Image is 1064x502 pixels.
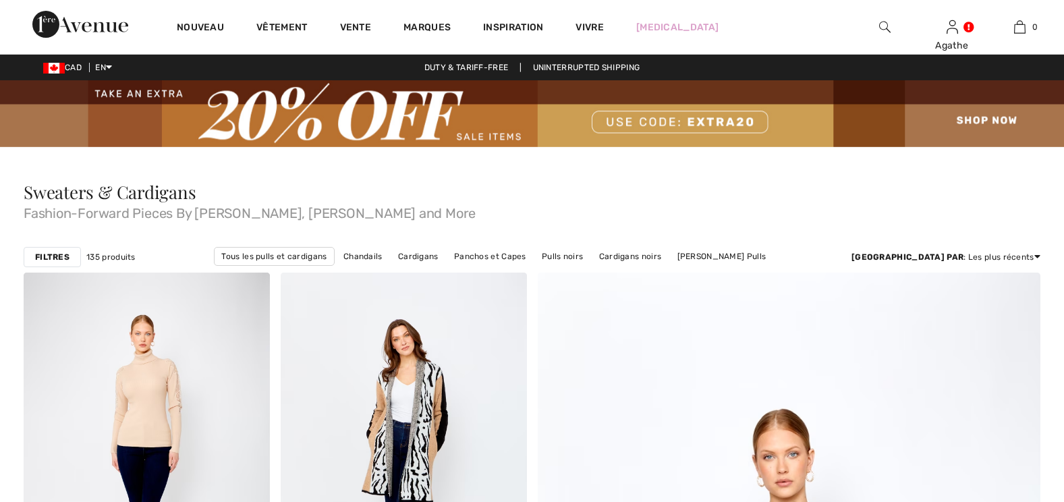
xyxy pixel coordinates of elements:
[919,38,985,53] div: Agathe
[978,401,1051,435] iframe: Opens a widget where you can find more information
[947,19,958,35] img: Mes infos
[499,266,570,283] a: Pulls Dolcezza
[879,19,891,35] img: Rechercher sur le site Web
[177,22,224,36] a: Nouveau
[851,252,1034,262] font: : Les plus récents
[391,248,445,265] a: Cardigans
[340,22,372,36] a: Vente
[592,248,669,265] a: Cardigans noirs
[986,19,1053,35] a: 0
[214,247,334,266] a: Tous les pulls et cardigans
[24,180,196,204] span: Sweaters & Cardigans
[256,22,307,36] a: Vêtement
[851,252,963,262] strong: [GEOGRAPHIC_DATA] par
[671,248,773,265] a: [PERSON_NAME] Pulls
[32,11,128,38] img: 1ère Avenue
[576,20,604,34] a: Vivre
[1014,19,1026,35] img: Mon sac
[95,63,106,72] font: EN
[535,248,590,265] a: Pulls noirs
[483,22,543,36] span: Inspiration
[447,248,533,265] a: Panchos et Capes
[24,201,1040,220] span: Fashion-Forward Pieces By [PERSON_NAME], [PERSON_NAME] and More
[43,63,65,74] img: Canadian Dollar
[416,266,497,283] a: [PERSON_NAME]
[1032,21,1038,33] span: 0
[947,20,958,33] a: Sign In
[636,20,719,34] a: [MEDICAL_DATA]
[403,22,451,36] a: Marques
[35,251,69,263] strong: Filtres
[337,248,389,265] a: Chandails
[43,63,87,72] span: CAD
[86,251,136,263] span: 135 produits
